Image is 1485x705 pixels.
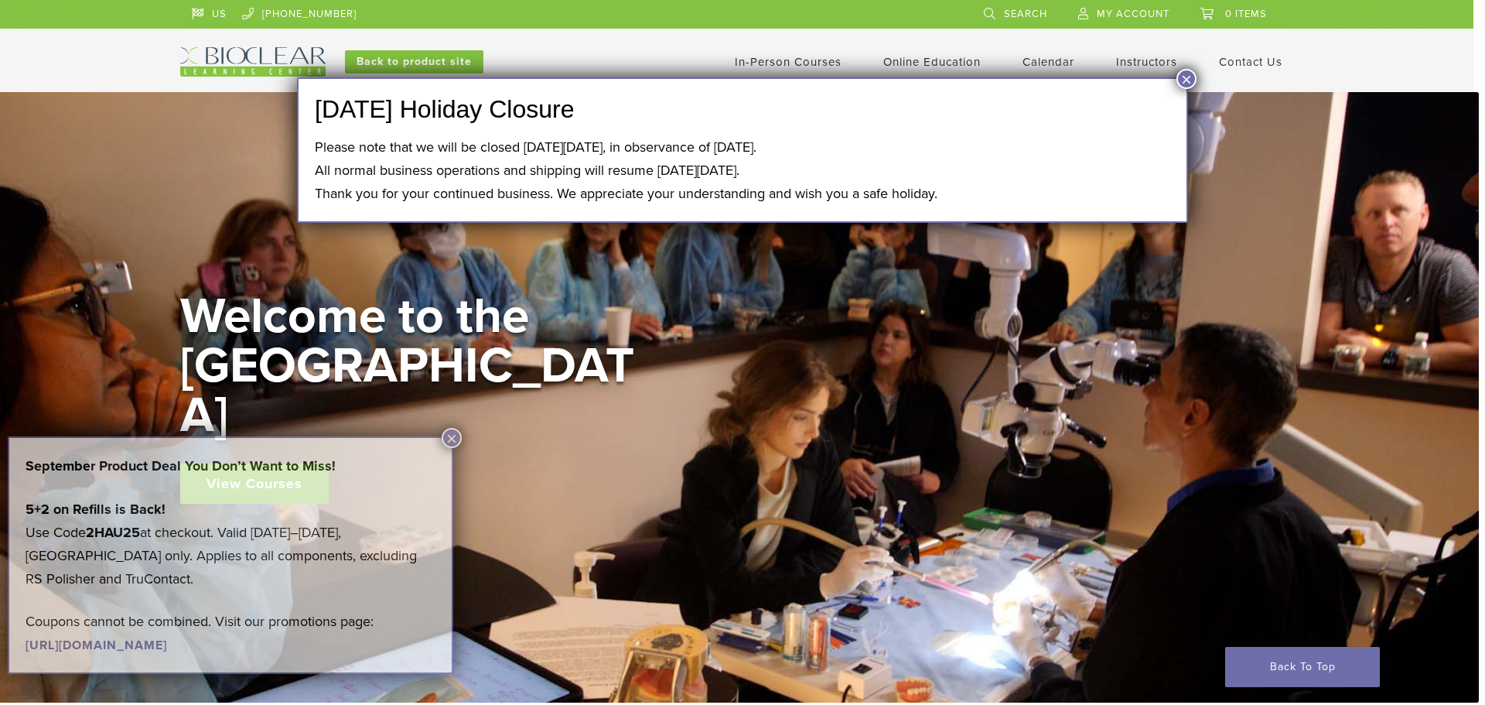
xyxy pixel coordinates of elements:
[180,292,644,440] h2: Welcome to the [GEOGRAPHIC_DATA]
[1004,8,1047,20] span: Search
[735,55,841,69] a: In-Person Courses
[1225,647,1380,687] a: Back To Top
[1219,55,1282,69] a: Contact Us
[180,47,326,77] img: Bioclear
[345,50,483,74] a: Back to product site
[1225,8,1267,20] span: 0 items
[883,55,981,69] a: Online Education
[1097,8,1169,20] span: My Account
[1116,55,1177,69] a: Instructors
[1022,55,1074,69] a: Calendar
